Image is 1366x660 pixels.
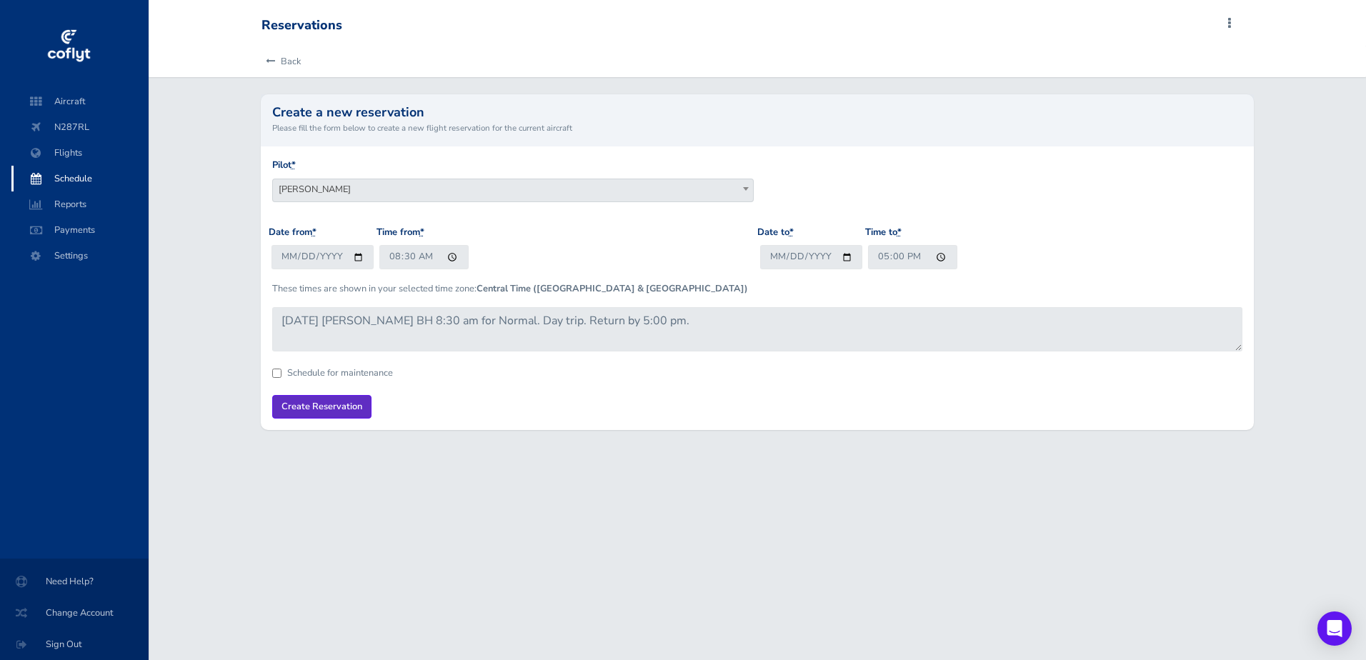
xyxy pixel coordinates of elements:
[420,226,424,239] abbr: required
[377,225,424,240] label: Time from
[17,569,131,594] span: Need Help?
[272,106,1242,119] h2: Create a new reservation
[26,243,134,269] span: Settings
[26,217,134,243] span: Payments
[272,179,754,202] span: Kevin Ferreira
[26,166,134,191] span: Schedule
[17,631,131,657] span: Sign Out
[757,225,794,240] label: Date to
[1317,611,1352,646] div: Open Intercom Messenger
[45,25,92,68] img: coflyt logo
[272,158,296,173] label: Pilot
[865,225,902,240] label: Time to
[272,121,1242,134] small: Please fill the form below to create a new flight reservation for the current aircraft
[261,18,342,34] div: Reservations
[272,395,372,419] input: Create Reservation
[897,226,902,239] abbr: required
[312,226,316,239] abbr: required
[291,159,296,171] abbr: required
[26,191,134,217] span: Reports
[273,179,753,199] span: Kevin Ferreira
[26,89,134,114] span: Aircraft
[26,114,134,140] span: N287RL
[272,281,1242,296] p: These times are shown in your selected time zone:
[789,226,794,239] abbr: required
[261,46,301,77] a: Back
[17,600,131,626] span: Change Account
[26,140,134,166] span: Flights
[287,369,393,378] label: Schedule for maintenance
[269,225,316,240] label: Date from
[477,282,748,295] b: Central Time ([GEOGRAPHIC_DATA] & [GEOGRAPHIC_DATA])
